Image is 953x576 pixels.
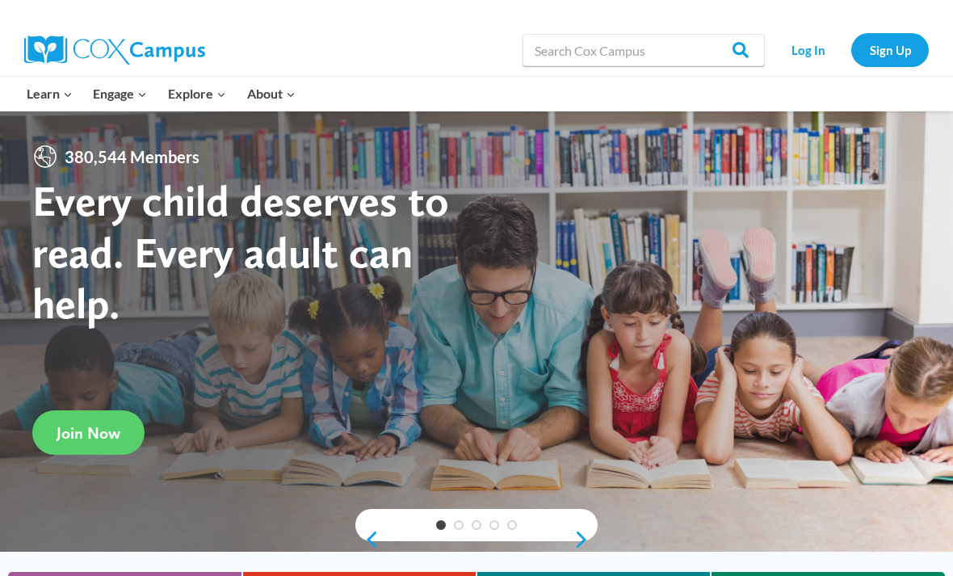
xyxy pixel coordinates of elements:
[355,530,380,549] a: previous
[24,36,205,65] img: Cox Campus
[472,520,481,530] a: 3
[851,33,929,66] a: Sign Up
[32,174,449,329] strong: Every child deserves to read. Every adult can help.
[247,83,296,104] span: About
[57,423,120,443] span: Join Now
[489,520,499,530] a: 4
[58,144,206,170] span: 380,544 Members
[573,530,598,549] a: next
[16,77,305,111] nav: Primary Navigation
[355,523,598,556] div: content slider buttons
[32,410,145,455] a: Join Now
[454,520,464,530] a: 2
[27,83,73,104] span: Learn
[168,83,226,104] span: Explore
[773,33,843,66] a: Log In
[93,83,147,104] span: Engage
[523,34,765,66] input: Search Cox Campus
[773,33,929,66] nav: Secondary Navigation
[436,520,446,530] a: 1
[507,520,517,530] a: 5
